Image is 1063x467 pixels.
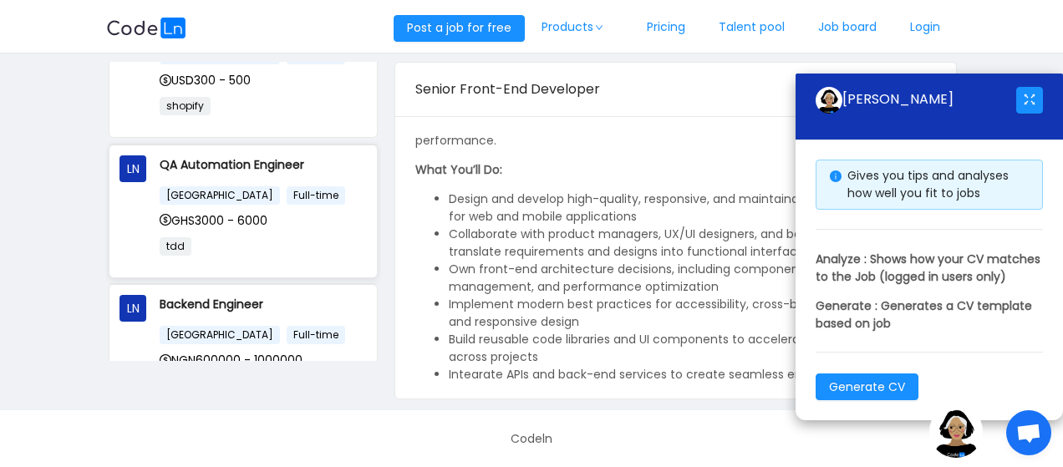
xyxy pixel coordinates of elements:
span: Full-time [287,186,345,205]
li: Own front-end architecture decisions, including component structure, state management, and perfor... [449,261,936,296]
span: tdd [160,237,191,256]
div: Open chat [1006,410,1051,455]
strong: What You’ll Do: [415,161,502,178]
i: icon: dollar [160,74,171,86]
button: Generate CV [816,373,918,400]
img: logobg.f302741d.svg [106,18,186,38]
span: USD300 - 500 [160,72,251,89]
button: Post a job for free [394,15,525,42]
span: [GEOGRAPHIC_DATA] [160,326,280,344]
p: Backend Engineer [160,295,367,313]
span: shopify [160,97,211,115]
span: LN [127,295,140,322]
p: Analyze : Shows how your CV matches to the Job (logged in users only) [816,251,1043,286]
button: icon: fullscreen [1016,87,1043,114]
li: Integrate APIs and back-end services to create seamless end-to-end functionality [449,366,936,383]
li: Implement modern best practices for accessibility, cross-browser compatibility, and responsive de... [449,296,936,331]
span: [GEOGRAPHIC_DATA] [160,186,280,205]
p: QA Automation Engineer [160,155,367,174]
a: Post a job for free [394,19,525,36]
li: Collaborate with product managers, UX/UI designers, and back-end engineers to translate requireme... [449,226,936,261]
i: icon: info-circle [830,170,842,182]
li: Build reusable code libraries and UI components to accelerate development across projects [449,331,936,366]
span: Senior Front-End Developer [415,79,600,99]
span: Full-time [287,326,345,344]
i: icon: down [594,23,604,32]
img: ground.ddcf5dcf.png [929,404,983,458]
div: [PERSON_NAME] [816,87,1016,114]
i: icon: dollar [160,354,171,366]
span: LN [127,155,140,182]
img: ground.ddcf5dcf.png [816,87,842,114]
span: NGN600000 - 1000000 [160,352,303,368]
i: icon: dollar [160,214,171,226]
span: Gives you tips and analyses how well you fit to jobs [847,167,1009,201]
span: GHS3000 - 6000 [160,212,267,229]
p: Generate : Generates a CV template based on job [816,297,1043,332]
li: Design and develop high-quality, responsive, and maintainable front-end features for web and mobi... [449,190,936,226]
